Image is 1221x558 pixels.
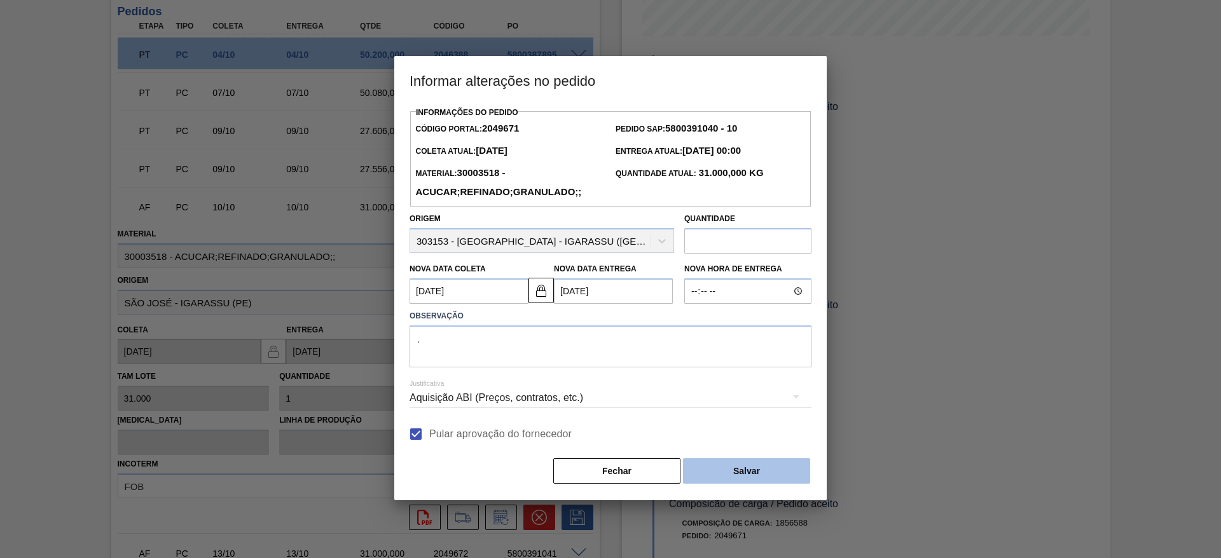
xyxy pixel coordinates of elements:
label: Origem [410,214,441,223]
h3: Informar alterações no pedido [394,56,827,104]
strong: [DATE] 00:00 [682,145,741,156]
strong: 31.000,000 KG [696,167,764,178]
span: Código Portal: [415,125,519,133]
span: Material: [415,169,581,197]
strong: 2049671 [482,123,519,133]
button: Fechar [553,458,680,484]
button: Salvar [683,458,810,484]
span: Quantidade Atual: [616,169,764,178]
strong: 30003518 - ACUCAR;REFINADO;GRANULADO;; [415,167,581,197]
span: Coleta Atual: [415,147,507,156]
label: Informações do Pedido [416,108,518,117]
span: Pular aprovação do fornecedor [429,426,572,442]
input: dd/mm/yyyy [554,278,673,304]
img: locked [534,283,549,298]
label: Observação [410,307,811,325]
span: Entrega Atual: [616,147,741,156]
label: Quantidade [684,214,735,223]
strong: [DATE] [476,145,507,156]
div: Aquisição ABI (Preços, contratos, etc.) [410,380,811,416]
textarea: . [410,325,811,367]
input: dd/mm/yyyy [410,278,528,304]
label: Nova Data Entrega [554,264,637,273]
button: locked [528,278,554,303]
strong: 5800391040 - 10 [665,123,737,133]
label: Nova Hora de Entrega [684,260,811,278]
label: Nova Data Coleta [410,264,486,273]
span: Pedido SAP: [616,125,737,133]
